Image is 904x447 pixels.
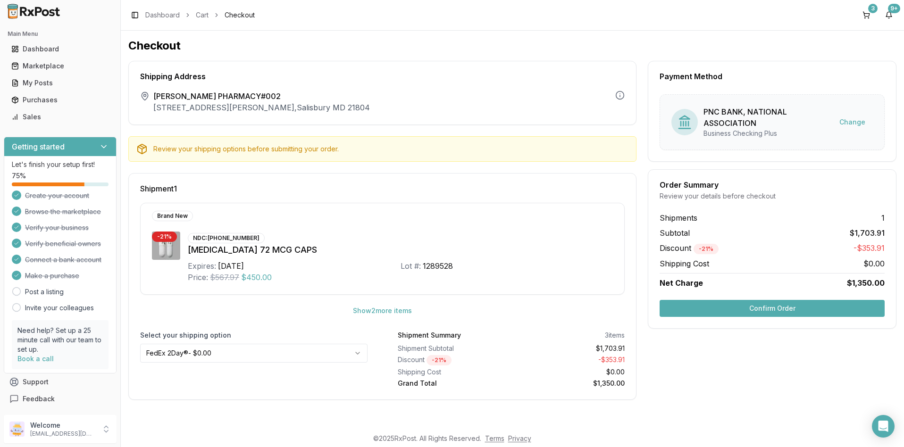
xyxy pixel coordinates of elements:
span: Verify your business [25,223,89,232]
span: Feedback [23,394,55,404]
span: $0.00 [863,258,885,269]
span: Verify beneficial owners [25,239,101,248]
div: Order Summary [660,181,885,189]
span: [PERSON_NAME] PHARMACY#002 [153,91,370,102]
span: 1 [881,212,885,223]
button: Sales [4,109,117,124]
a: Sales [8,108,113,125]
div: NDC: [PHONE_NUMBER] [188,233,265,243]
h2: Main Menu [8,30,113,38]
span: Create your account [25,191,89,200]
div: [DATE] [218,260,244,272]
span: 75 % [12,171,26,181]
button: Change [832,114,873,131]
p: [STREET_ADDRESS][PERSON_NAME] , Salisbury MD 21804 [153,102,370,113]
div: Expires: [188,260,216,272]
button: 3 [859,8,874,23]
span: $567.97 [210,272,239,283]
div: - 21 % [152,232,177,242]
div: Review your shipping options before submitting your order. [153,144,628,154]
div: Purchases [11,95,109,105]
div: Payment Method [660,73,885,80]
button: Dashboard [4,41,117,57]
div: PNC BANK, NATIONAL ASSOCIATION [703,106,832,129]
span: Connect a bank account [25,255,101,265]
div: [MEDICAL_DATA] 72 MCG CAPS [188,243,613,257]
nav: breadcrumb [145,10,255,20]
div: Business Checking Plus [703,129,832,138]
a: Marketplace [8,58,113,74]
div: Brand New [152,211,193,221]
span: Net Charge [660,278,703,288]
h1: Checkout [128,38,896,53]
h3: Getting started [12,141,65,152]
div: $0.00 [515,367,625,377]
img: User avatar [9,422,25,437]
img: Linzess 72 MCG CAPS [152,232,180,260]
button: Purchases [4,92,117,108]
button: Show2more items [345,302,419,319]
span: Subtotal [660,227,690,239]
a: Privacy [508,434,531,442]
span: -$353.91 [854,242,885,254]
div: - 21 % [427,355,452,365]
span: $1,703.91 [850,227,885,239]
button: 9+ [881,8,896,23]
div: - $353.91 [515,355,625,365]
div: - 21 % [694,244,719,254]
a: Cart [196,10,209,20]
div: Lot #: [401,260,421,272]
div: Grand Total [398,379,508,388]
label: Select your shipping option [140,331,368,340]
div: Shipment Summary [398,331,461,340]
span: Shipments [660,212,697,223]
div: Shipment Subtotal [398,344,508,353]
div: My Posts [11,78,109,88]
span: $450.00 [241,272,272,283]
button: Marketplace [4,58,117,74]
span: Shipping Cost [660,258,709,269]
span: Make a purchase [25,271,79,281]
div: Dashboard [11,44,109,54]
a: Post a listing [25,287,64,297]
div: Open Intercom Messenger [872,415,895,438]
div: 9+ [888,4,900,13]
a: Book a call [17,355,54,363]
button: My Posts [4,75,117,91]
a: Dashboard [8,41,113,58]
div: $1,703.91 [515,344,625,353]
button: Support [4,373,117,390]
a: My Posts [8,74,113,91]
p: Need help? Set up a 25 minute call with our team to set up. [17,326,103,354]
p: Let's finish your setup first! [12,160,109,169]
img: RxPost Logo [4,4,64,19]
a: Dashboard [145,10,180,20]
a: Purchases [8,91,113,108]
button: Confirm Order [660,300,885,317]
button: Feedback [4,390,117,407]
div: Marketplace [11,61,109,71]
span: Browse the marketplace [25,207,101,216]
span: Discount [660,243,719,253]
div: Sales [11,112,109,122]
div: Review your details before checkout [660,191,885,201]
div: 3 items [605,331,625,340]
a: Invite your colleagues [25,303,94,313]
div: Discount [398,355,508,365]
p: [EMAIL_ADDRESS][DOMAIN_NAME] [30,430,96,438]
div: Shipping Cost [398,367,508,377]
p: Welcome [30,421,96,430]
span: Checkout [225,10,255,20]
div: $1,350.00 [515,379,625,388]
div: 1289528 [423,260,453,272]
div: 3 [868,4,878,13]
a: Terms [485,434,504,442]
span: $1,350.00 [847,277,885,289]
span: Shipment 1 [140,185,177,192]
div: Shipping Address [140,73,625,80]
div: Price: [188,272,208,283]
